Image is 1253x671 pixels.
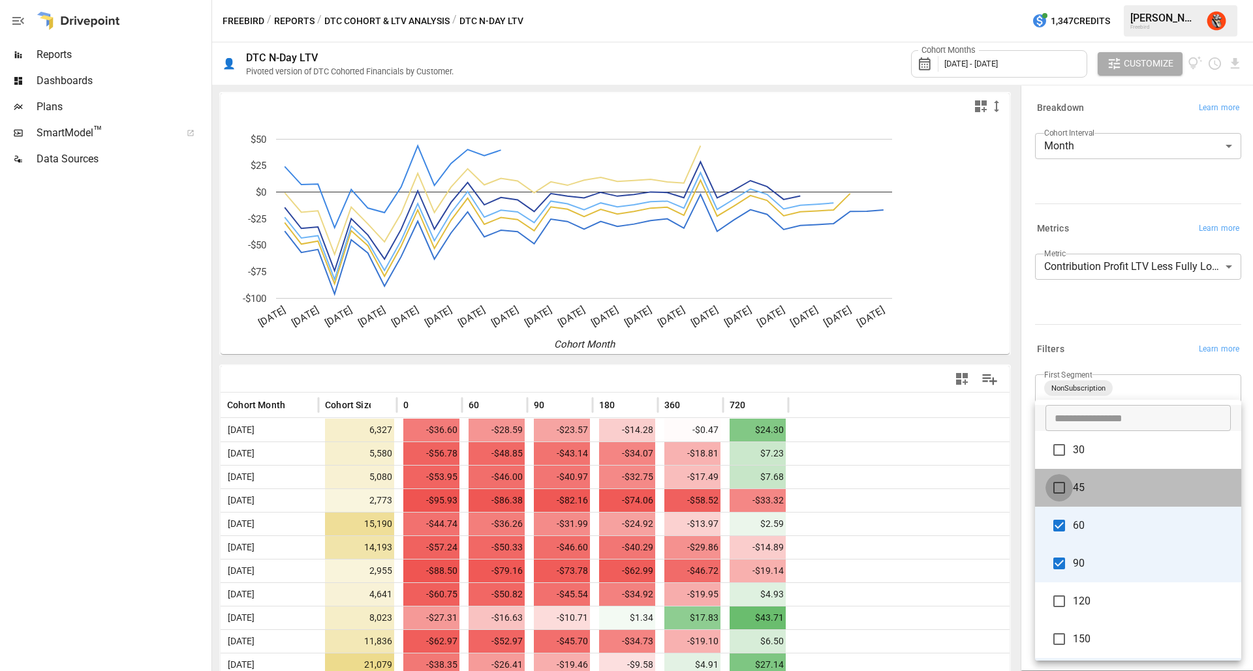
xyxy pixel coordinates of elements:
[1073,556,1231,571] span: 90
[1073,518,1231,533] span: 60
[1073,593,1231,609] span: 120
[1073,442,1231,458] span: 30
[1073,480,1231,496] span: 45
[1073,631,1231,647] span: 150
